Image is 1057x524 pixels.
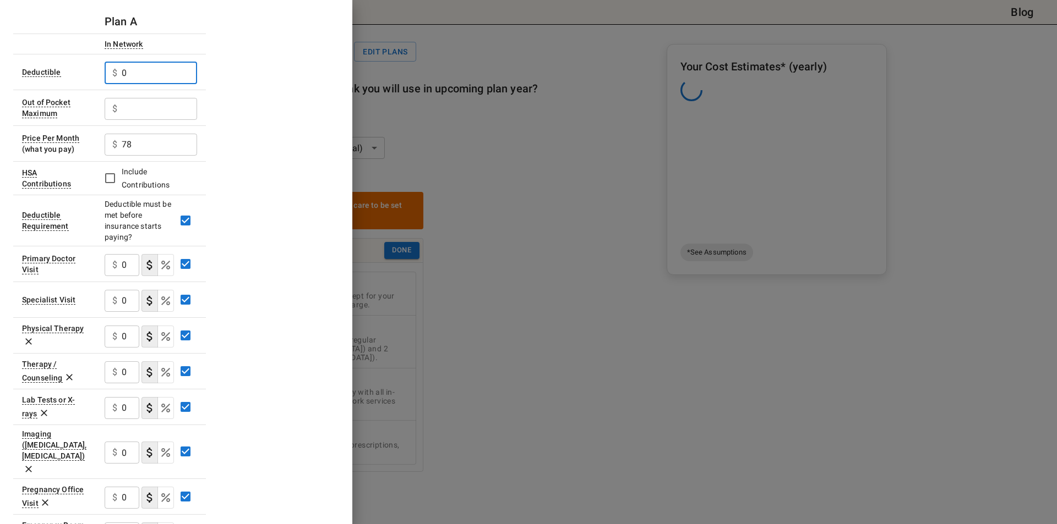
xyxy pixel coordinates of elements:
[143,366,156,379] svg: Select if this service charges a copay (or copayment), a set dollar amount (e.g. $30) you pay to ...
[141,326,174,348] div: cost type
[141,487,174,509] div: cost type
[143,401,156,415] svg: Select if this service charges a copay (or copayment), a set dollar amount (e.g. $30) you pay to ...
[157,397,174,419] button: coinsurance
[157,442,174,464] button: coinsurance
[141,326,158,348] button: copayment
[141,487,158,509] button: copayment
[22,360,63,383] div: A behavioral health therapy session.
[22,134,79,143] div: Sometimes called 'plan cost'. The portion of the plan premium that comes out of your wallet each ...
[112,102,117,115] p: $
[105,40,143,49] div: Costs for services from providers who've agreed on prices with your insurance plan. There are oft...
[22,68,61,77] div: Amount of money you must individually pay from your pocket before the health plan starts to pay. ...
[143,491,156,504] svg: Select if this service charges a copay (or copayment), a set dollar amount (e.g. $30) you pay to ...
[22,211,69,231] div: This option will be 'Yes' for most plans. If your plan details say something to the effect of 'de...
[141,442,174,464] div: cost type
[112,491,117,504] p: $
[141,290,158,312] button: copayment
[22,324,84,333] div: Physical Therapy
[112,330,117,343] p: $
[159,366,172,379] svg: Select if this service charges coinsurance, a percentage of the medical expense that you pay to y...
[143,446,156,459] svg: Select if this service charges a copay (or copayment), a set dollar amount (e.g. $30) you pay to ...
[141,397,158,419] button: copayment
[122,167,170,189] span: Include Contributions
[157,361,174,383] button: coinsurance
[112,138,117,151] p: $
[112,67,117,80] p: $
[159,401,172,415] svg: Select if this service charges coinsurance, a percentage of the medical expense that you pay to y...
[141,254,158,276] button: copayment
[112,401,117,415] p: $
[157,290,174,312] button: coinsurance
[159,294,172,307] svg: Select if this service charges coinsurance, a percentage of the medical expense that you pay to y...
[22,98,70,118] div: Sometimes called 'Out of Pocket Limit' or 'Annual Limit'. This is the maximum amount of money tha...
[141,442,158,464] button: copayment
[105,198,174,242] div: Deductible must be met before insurance starts paying?
[22,295,75,305] div: Sometimes called 'Specialist' or 'Specialist Office Visit'. This is a visit to a doctor with a sp...
[143,258,156,272] svg: Select if this service charges a copay (or copayment), a set dollar amount (e.g. $30) you pay to ...
[112,446,117,459] p: $
[157,487,174,509] button: coinsurance
[157,326,174,348] button: coinsurance
[22,254,75,274] div: Visit to your primary doctor for general care (also known as a Primary Care Provider, Primary Car...
[141,397,174,419] div: cost type
[105,13,137,30] h6: Plan A
[112,258,117,272] p: $
[143,330,156,343] svg: Select if this service charges a copay (or copayment), a set dollar amount (e.g. $30) you pay to ...
[141,290,174,312] div: cost type
[22,485,84,508] div: Prenatal care visits for routine pregnancy monitoring and checkups throughout pregnancy.
[22,168,71,189] div: Leave the checkbox empty if you don't what an HSA (Health Savings Account) is. If the insurance p...
[141,361,158,383] button: copayment
[22,395,75,418] div: Lab Tests or X-rays
[159,491,172,504] svg: Select if this service charges coinsurance, a percentage of the medical expense that you pay to y...
[112,294,117,307] p: $
[159,446,172,459] svg: Select if this service charges coinsurance, a percentage of the medical expense that you pay to y...
[13,125,96,161] td: (what you pay)
[141,254,174,276] div: cost type
[22,429,86,461] div: Imaging (MRI, PET, CT)
[157,254,174,276] button: coinsurance
[141,361,174,383] div: cost type
[159,330,172,343] svg: Select if this service charges coinsurance, a percentage of the medical expense that you pay to y...
[159,258,172,272] svg: Select if this service charges coinsurance, a percentage of the medical expense that you pay to y...
[112,366,117,379] p: $
[143,294,156,307] svg: Select if this service charges a copay (or copayment), a set dollar amount (e.g. $30) you pay to ...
